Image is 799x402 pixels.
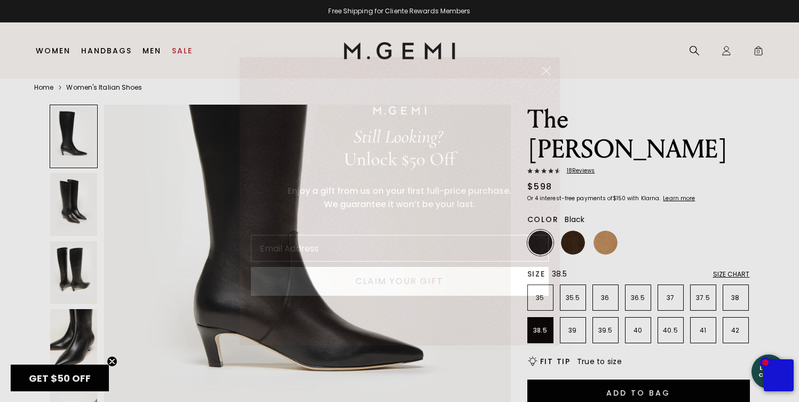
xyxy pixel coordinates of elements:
button: Close dialog [537,61,556,80]
span: Still Looking? [353,125,442,148]
span: Enjoy a gift from us on your first full-price purchase. We guarantee it won’t be your last. [288,185,511,210]
button: CLAIM YOUR GIFT [251,267,549,296]
span: Unlock $50 Off [344,148,455,170]
input: Email Address [251,235,549,262]
img: M.GEMI [373,106,426,115]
